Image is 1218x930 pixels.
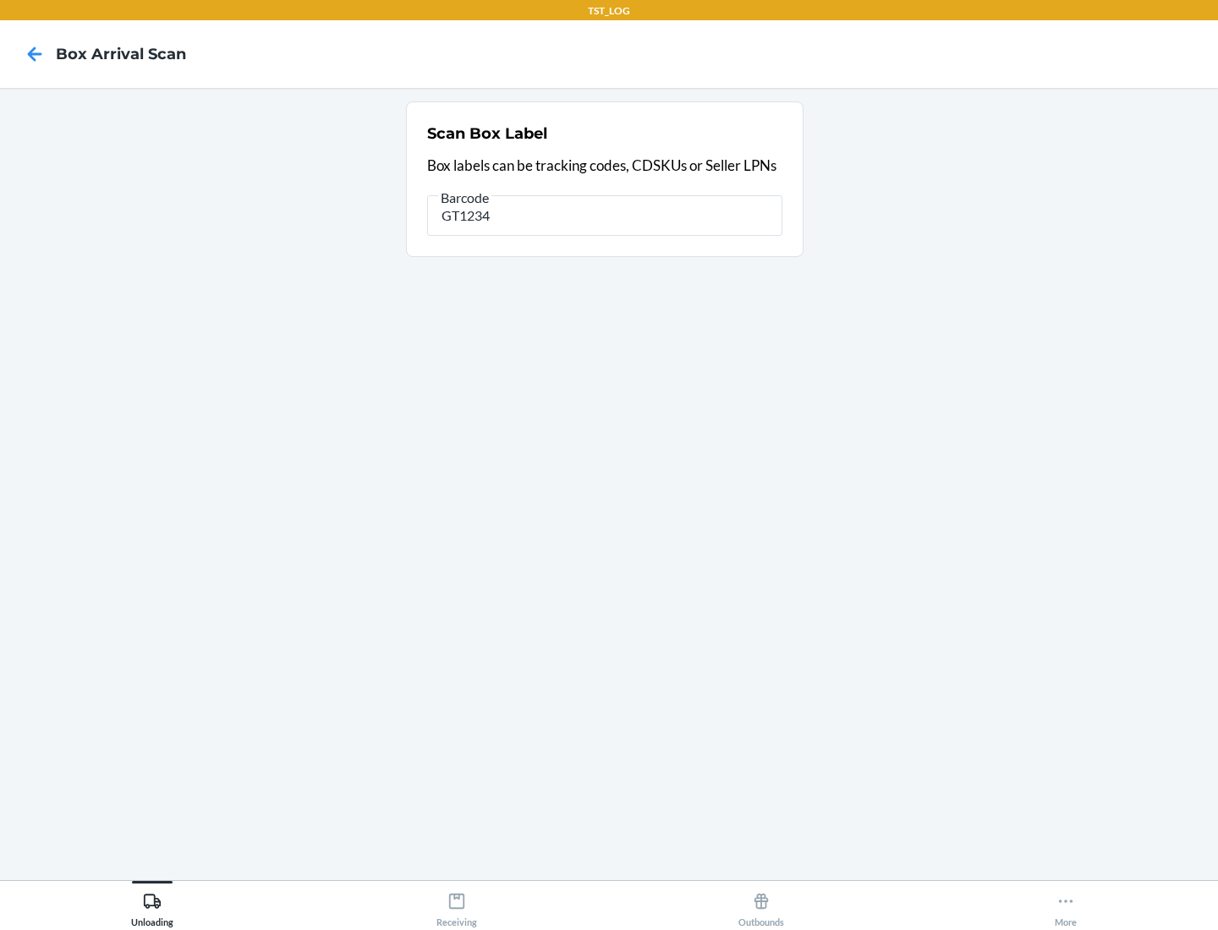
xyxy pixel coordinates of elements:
[56,43,186,65] h4: Box Arrival Scan
[913,881,1218,927] button: More
[438,189,491,206] span: Barcode
[436,885,477,927] div: Receiving
[427,195,782,236] input: Barcode
[427,123,547,145] h2: Scan Box Label
[609,881,913,927] button: Outbounds
[1055,885,1077,927] div: More
[588,3,630,19] p: TST_LOG
[131,885,173,927] div: Unloading
[738,885,784,927] div: Outbounds
[427,155,782,177] p: Box labels can be tracking codes, CDSKUs or Seller LPNs
[304,881,609,927] button: Receiving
